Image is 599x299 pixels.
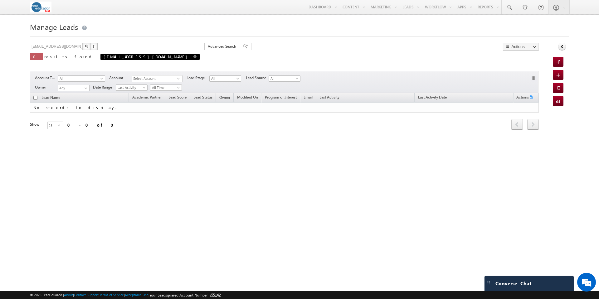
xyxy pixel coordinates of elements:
div: Select Account [132,75,183,82]
input: Type to Search [58,85,90,91]
em: Start Chat [85,192,113,200]
img: Custom Logo [30,2,51,12]
span: ? [93,44,95,49]
a: Lead Score [165,94,190,102]
span: Date Range [93,84,116,90]
span: All [269,76,299,81]
a: Terms of Service [100,293,124,297]
span: Your Leadsquared Account Number is [149,293,221,297]
span: All [58,76,101,81]
span: Owner [35,84,58,90]
span: Owner [219,95,230,100]
span: 0 [33,54,40,59]
span: Email [304,95,313,99]
span: select [58,123,63,126]
a: All [209,75,241,82]
a: Lead Status [190,94,216,102]
span: Program of Interest [265,95,297,99]
div: Show [30,122,42,127]
span: © 2025 LeadSquared | | | | | [30,292,221,298]
a: Last Activity Date [415,94,450,102]
textarea: Type your message and hit 'Enter' [8,58,114,187]
span: All [210,76,239,81]
img: Search [85,45,88,48]
a: Contact Support [74,293,99,297]
a: Email [300,94,316,102]
span: Lead Source [246,75,269,81]
div: 0 - 0 of 0 [67,121,117,128]
span: 55142 [211,293,221,297]
span: Lead Score [168,95,187,99]
span: Lead Stage [187,75,209,81]
button: ? [90,43,98,50]
span: [EMAIL_ADDRESS][DOMAIN_NAME] [104,54,190,59]
a: Last Activity [316,94,343,102]
span: Converse - Chat [495,281,531,286]
span: Account Type [35,75,58,81]
a: Acceptable Use [125,293,149,297]
a: All [58,75,105,82]
a: next [527,120,539,130]
img: carter-drag [486,280,491,285]
span: All Time [150,85,180,90]
span: Lead Status [193,95,212,99]
a: Lead Name [38,94,63,102]
img: d_60004797649_company_0_60004797649 [11,33,26,41]
span: prev [511,119,523,130]
div: Minimize live chat window [102,3,117,18]
a: Show All Items [81,85,89,91]
a: Last Activity [116,84,148,91]
span: Last Activity [116,85,146,90]
span: next [527,119,539,130]
span: 25 [48,122,58,129]
span: select [177,77,182,80]
a: All Time [150,84,182,91]
span: Modified On [237,95,258,99]
span: Actions [514,94,529,102]
span: Select Account [132,75,177,82]
input: Check all records [33,96,37,100]
span: Manage Leads [30,22,78,32]
a: Program of Interest [262,94,300,102]
span: results found [44,54,94,59]
button: Actions [503,43,539,51]
td: No records to display. [30,103,539,113]
a: About [64,293,73,297]
span: Advanced Search [208,44,238,49]
a: Academic Partner [129,94,165,102]
span: Academic Partner [132,95,162,99]
div: Chat with us now [32,33,105,41]
a: Modified On [234,94,261,102]
span: Account [109,75,132,81]
a: prev [511,120,523,130]
a: All [269,75,300,82]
